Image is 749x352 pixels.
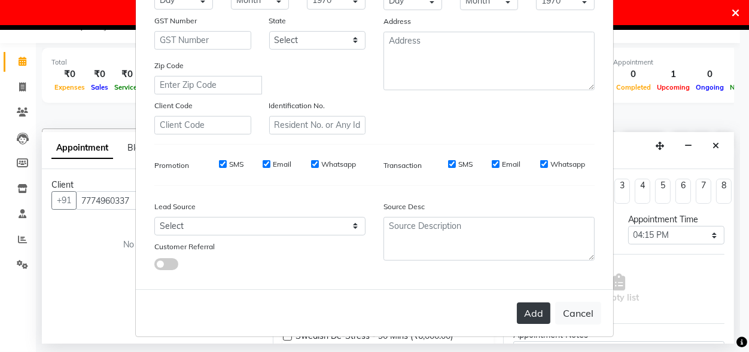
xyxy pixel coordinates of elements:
label: Promotion [154,160,189,171]
label: GST Number [154,16,197,26]
label: Source Desc [383,201,425,212]
button: Cancel [555,302,601,325]
label: SMS [229,159,243,170]
input: Resident No. or Any Id [269,116,366,134]
label: Zip Code [154,60,184,71]
input: GST Number [154,31,251,50]
label: Transaction [383,160,422,171]
label: State [269,16,287,26]
button: Add [517,302,550,324]
label: Email [502,159,520,170]
label: Client Code [154,100,193,111]
label: SMS [458,159,473,170]
input: Client Code [154,116,251,134]
label: Lead Source [154,201,196,212]
label: Email [273,159,291,170]
label: Whatsapp [321,159,356,170]
label: Address [383,16,411,27]
input: Enter Zip Code [154,76,262,94]
label: Whatsapp [550,159,585,170]
label: Customer Referral [154,241,215,252]
label: Identification No. [269,100,325,111]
